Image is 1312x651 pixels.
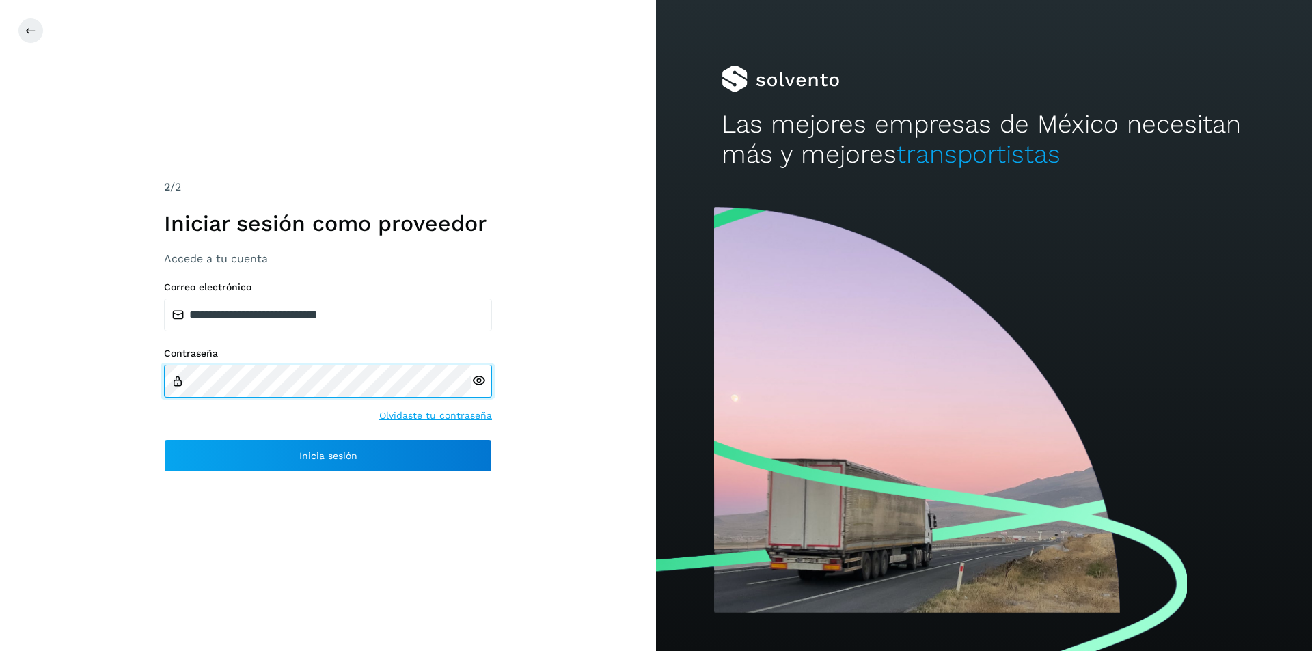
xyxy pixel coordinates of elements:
[164,210,492,236] h1: Iniciar sesión como proveedor
[164,439,492,472] button: Inicia sesión
[897,139,1061,169] span: transportistas
[164,179,492,195] div: /2
[164,180,170,193] span: 2
[299,451,357,460] span: Inicia sesión
[379,408,492,423] a: Olvidaste tu contraseña
[164,348,492,359] label: Contraseña
[164,281,492,293] label: Correo electrónico
[722,109,1246,170] h2: Las mejores empresas de México necesitan más y mejores
[164,252,492,265] h3: Accede a tu cuenta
